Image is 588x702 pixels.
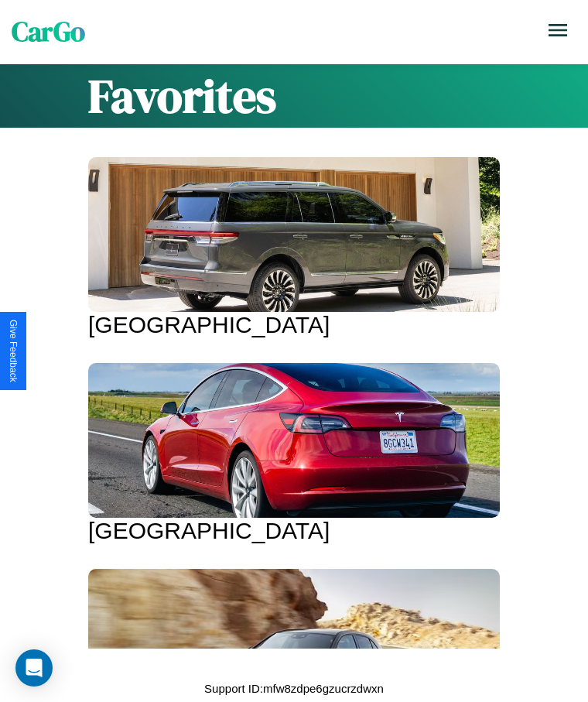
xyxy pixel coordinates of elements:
p: Support ID: mfw8zdpe6gzucrzdwxn [204,678,384,699]
div: Open Intercom Messenger [15,649,53,687]
div: [GEOGRAPHIC_DATA] [88,312,500,338]
div: Give Feedback [8,320,19,382]
h1: Favorites [88,64,500,128]
span: CarGo [12,13,85,50]
div: [GEOGRAPHIC_DATA] [88,518,500,544]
